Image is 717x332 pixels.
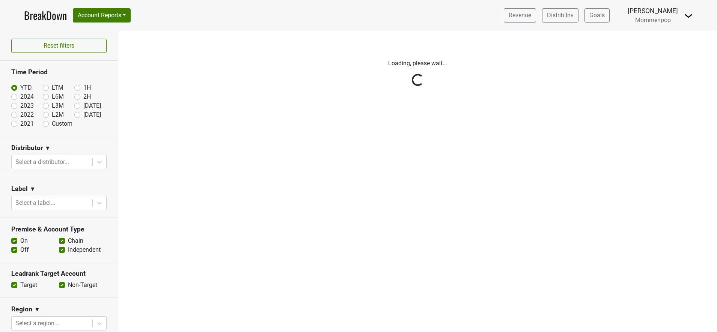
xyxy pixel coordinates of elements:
[628,6,678,16] div: [PERSON_NAME]
[584,8,610,23] a: Goals
[542,8,578,23] a: Distrib Inv
[73,8,131,23] button: Account Reports
[24,8,67,23] a: BreakDown
[635,17,671,24] span: Mommenpop
[504,8,536,23] a: Revenue
[684,11,693,20] img: Dropdown Menu
[209,59,626,68] p: Loading, please wait...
